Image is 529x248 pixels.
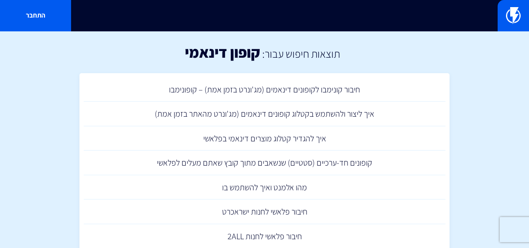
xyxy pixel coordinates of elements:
a: איך ליצור ולהשתמש בקטלוג קופונים דינאמים (מג'ונרט מהאתר בזמן אמת) [84,102,446,126]
a: איך להגדיר קטלוג מוצרים דינאמי בפלאשי [84,126,446,151]
a: חיבור קונימבו לקופונים דינאמים (מג'ונרט בזמן אמת) – קופונימבו [84,77,446,102]
a: קופונים חד-ערכיים (סטטיים) שנשאבים מתוך קובץ שאתם מעלים לפלאשי [84,151,446,175]
h1: קופון דינאמי [185,44,260,61]
h2: תוצאות חיפוש עבור: [260,48,340,60]
a: מהו אלמנט ואיך להשתמש בו [84,175,446,200]
a: חיבור פלאשי לחנות ישראכרט [84,199,446,224]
